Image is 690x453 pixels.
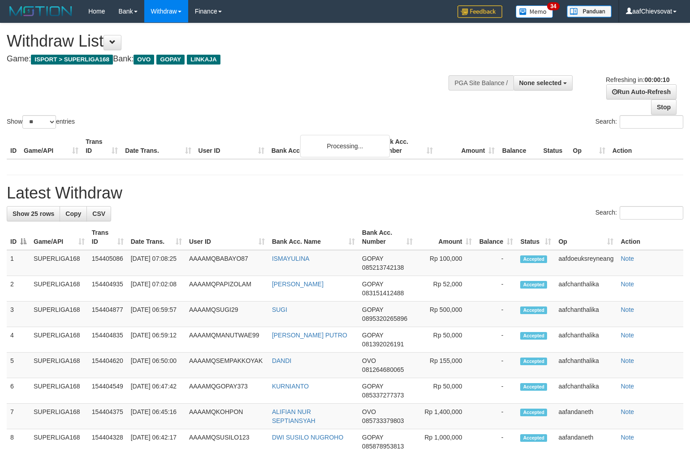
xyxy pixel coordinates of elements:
[475,327,517,353] td: -
[7,378,30,404] td: 6
[362,255,383,262] span: GOPAY
[88,327,127,353] td: 154404835
[127,327,185,353] td: [DATE] 06:59:12
[272,332,347,339] a: [PERSON_NAME] PUTRO
[475,250,517,276] td: -
[86,206,111,221] a: CSV
[416,276,476,302] td: Rp 52,000
[362,417,404,424] span: Copy 085733379803 to clipboard
[185,404,268,429] td: AAAAMQKOHPON
[88,224,127,250] th: Trans ID: activate to sort column ascending
[651,99,677,115] a: Stop
[416,327,476,353] td: Rp 50,000
[520,358,547,365] span: Accepted
[362,366,404,373] span: Copy 081264680065 to clipboard
[127,378,185,404] td: [DATE] 06:47:42
[268,134,375,159] th: Bank Acc. Name
[156,55,185,65] span: GOPAY
[88,353,127,378] td: 154404620
[127,302,185,327] td: [DATE] 06:59:57
[30,327,88,353] td: SUPERLIGA168
[7,276,30,302] td: 2
[187,55,220,65] span: LINKAJA
[127,224,185,250] th: Date Trans.: activate to sort column ascending
[555,404,617,429] td: aafandaneth
[555,276,617,302] td: aafchanthalika
[185,302,268,327] td: AAAAMQSUGI29
[268,224,358,250] th: Bank Acc. Name: activate to sort column ascending
[555,250,617,276] td: aafdoeuksreyneang
[617,224,683,250] th: Action
[185,378,268,404] td: AAAAMQGOPAY373
[620,206,683,220] input: Search:
[30,378,88,404] td: SUPERLIGA168
[520,409,547,416] span: Accepted
[520,281,547,289] span: Accepted
[644,76,669,83] strong: 00:00:10
[7,250,30,276] td: 1
[416,353,476,378] td: Rp 155,000
[609,134,683,159] th: Action
[621,280,634,288] a: Note
[362,408,376,415] span: OVO
[272,357,292,364] a: DANDI
[416,302,476,327] td: Rp 500,000
[272,408,315,424] a: ALIFIAN NUR SEPTIANSYAH
[185,276,268,302] td: AAAAMQPAPIZOLAM
[7,134,20,159] th: ID
[606,84,677,99] a: Run Auto-Refresh
[436,134,498,159] th: Amount
[595,206,683,220] label: Search:
[7,32,451,50] h1: Withdraw List
[7,404,30,429] td: 7
[620,115,683,129] input: Search:
[121,134,194,159] th: Date Trans.
[362,315,407,322] span: Copy 0895320265896 to clipboard
[272,434,343,441] a: DWI SUSILO NUGROHO
[185,327,268,353] td: AAAAMQMANUTWAE99
[65,210,81,217] span: Copy
[513,75,573,91] button: None selected
[569,134,609,159] th: Op
[7,302,30,327] td: 3
[520,332,547,340] span: Accepted
[358,224,416,250] th: Bank Acc. Number: activate to sort column ascending
[22,115,56,129] select: Showentries
[475,404,517,429] td: -
[30,302,88,327] td: SUPERLIGA168
[82,134,121,159] th: Trans ID
[88,378,127,404] td: 154404549
[134,55,154,65] span: OVO
[272,383,309,390] a: KURNIANTO
[375,134,436,159] th: Bank Acc. Number
[621,306,634,313] a: Note
[362,332,383,339] span: GOPAY
[7,55,451,64] h4: Game: Bank:
[475,224,517,250] th: Balance: activate to sort column ascending
[519,79,562,86] span: None selected
[362,280,383,288] span: GOPAY
[30,276,88,302] td: SUPERLIGA168
[88,276,127,302] td: 154404935
[7,184,683,202] h1: Latest Withdraw
[606,76,669,83] span: Refreshing in:
[475,378,517,404] td: -
[520,434,547,442] span: Accepted
[7,224,30,250] th: ID: activate to sort column descending
[520,255,547,263] span: Accepted
[7,115,75,129] label: Show entries
[539,134,569,159] th: Status
[7,4,75,18] img: MOTION_logo.png
[88,404,127,429] td: 154404375
[127,353,185,378] td: [DATE] 06:50:00
[416,378,476,404] td: Rp 50,000
[7,206,60,221] a: Show 25 rows
[127,404,185,429] td: [DATE] 06:45:16
[362,434,383,441] span: GOPAY
[621,332,634,339] a: Note
[30,353,88,378] td: SUPERLIGA168
[457,5,502,18] img: Feedback.jpg
[498,134,539,159] th: Balance
[7,327,30,353] td: 4
[185,224,268,250] th: User ID: activate to sort column ascending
